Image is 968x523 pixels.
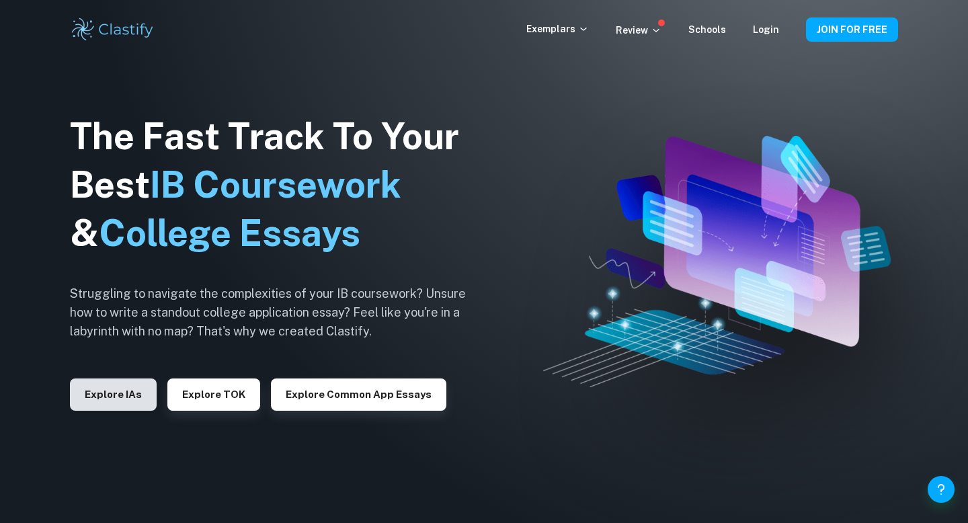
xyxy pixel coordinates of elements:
[271,387,446,400] a: Explore Common App essays
[70,387,157,400] a: Explore IAs
[543,136,891,387] img: Clastify hero
[70,378,157,411] button: Explore IAs
[526,22,589,36] p: Exemplars
[688,24,726,35] a: Schools
[167,387,260,400] a: Explore TOK
[806,17,898,42] button: JOIN FOR FREE
[70,284,487,341] h6: Struggling to navigate the complexities of your IB coursework? Unsure how to write a standout col...
[616,23,661,38] p: Review
[70,112,487,257] h1: The Fast Track To Your Best &
[753,24,779,35] a: Login
[150,163,401,206] span: IB Coursework
[99,212,360,254] span: College Essays
[167,378,260,411] button: Explore TOK
[271,378,446,411] button: Explore Common App essays
[928,476,955,503] button: Help and Feedback
[70,16,155,43] img: Clastify logo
